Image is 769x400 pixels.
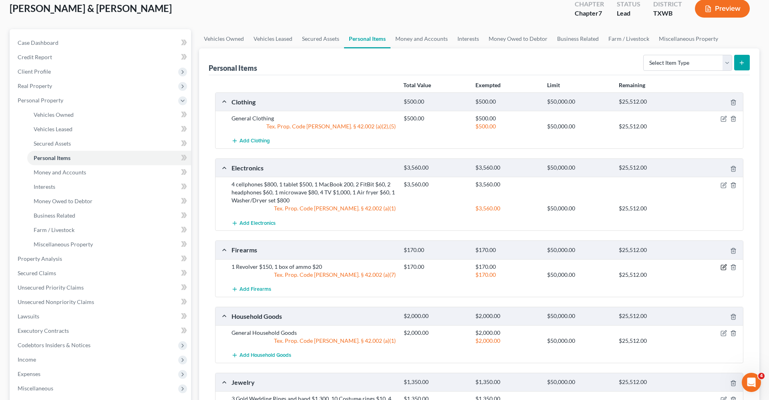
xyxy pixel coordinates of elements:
[471,329,543,337] div: $2,000.00
[227,337,400,345] div: Tex. Prop. Code [PERSON_NAME]. § 42.002 (a)(1)
[11,252,191,266] a: Property Analysis
[400,164,471,172] div: $3,560.00
[34,169,86,176] span: Money and Accounts
[471,271,543,279] div: $170.00
[34,198,93,204] span: Money Owed to Debtor
[742,373,761,392] iframe: Intercom live chat
[34,226,74,233] span: Farm / Livestock
[615,98,686,106] div: $25,512.00
[543,204,615,212] div: $50,000.00
[471,246,543,254] div: $170.00
[18,54,52,60] span: Credit Report
[604,29,654,48] a: Farm / Livestock
[400,329,471,337] div: $2,000.00
[27,180,191,194] a: Interests
[575,9,604,18] div: Chapter
[615,204,686,212] div: $25,512.00
[344,29,391,48] a: Personal Items
[27,108,191,122] a: Vehicles Owned
[227,114,400,122] div: General Clothing
[471,114,543,122] div: $500.00
[543,271,615,279] div: $50,000.00
[232,134,270,148] button: Add Clothing
[27,165,191,180] a: Money and Accounts
[240,286,271,292] span: Add Firearms
[18,370,40,377] span: Expenses
[758,373,765,379] span: 4
[615,337,686,345] div: $25,512.00
[18,327,69,334] span: Executory Contracts
[475,82,501,88] strong: Exempted
[400,98,471,106] div: $500.00
[653,9,682,18] div: TXWB
[240,352,291,359] span: Add Household Goods
[18,82,52,89] span: Real Property
[471,204,543,212] div: $3,560.00
[18,298,94,305] span: Unsecured Nonpriority Claims
[18,356,36,363] span: Income
[297,29,344,48] a: Secured Assets
[400,312,471,320] div: $2,000.00
[34,154,70,161] span: Personal Items
[11,295,191,309] a: Unsecured Nonpriority Claims
[227,204,400,212] div: Tex. Prop. Code [PERSON_NAME]. § 42.002 (a)(1)
[27,122,191,136] a: Vehicles Leased
[27,151,191,165] a: Personal Items
[471,378,543,386] div: $1,350.00
[471,180,543,188] div: $3,560.00
[543,337,615,345] div: $50,000.00
[227,164,400,172] div: Electronics
[227,180,400,204] div: 4 cellphones $800, 1 tablet $500, 1 MacBook 200, 2 FitBit $60, 2 headphones $60, 1 microwave $80,...
[227,122,400,130] div: Tex. Prop. Code [PERSON_NAME]. § 42.002 (a)(2),(5)
[232,216,276,230] button: Add Electronics
[403,82,431,88] strong: Total Value
[11,266,191,280] a: Secured Claims
[552,29,604,48] a: Business Related
[453,29,484,48] a: Interests
[18,385,53,392] span: Miscellaneous
[27,223,191,237] a: Farm / Livestock
[27,136,191,151] a: Secured Assets
[11,309,191,324] a: Lawsuits
[249,29,297,48] a: Vehicles Leased
[615,271,686,279] div: $25,512.00
[34,126,72,132] span: Vehicles Leased
[227,312,400,320] div: Household Goods
[34,140,71,147] span: Secured Assets
[400,263,471,271] div: $170.00
[543,98,615,106] div: $50,000.00
[18,97,63,104] span: Personal Property
[34,212,75,219] span: Business Related
[543,378,615,386] div: $50,000.00
[227,263,400,271] div: 1 Revolver $150, 1 box of ammo $20
[11,50,191,64] a: Credit Report
[227,98,400,106] div: Clothing
[471,263,543,271] div: $170.00
[547,82,560,88] strong: Limit
[543,312,615,320] div: $50,000.00
[27,208,191,223] a: Business Related
[615,312,686,320] div: $25,512.00
[209,63,257,73] div: Personal Items
[27,194,191,208] a: Money Owed to Debtor
[598,9,602,17] span: 7
[18,68,51,75] span: Client Profile
[34,111,74,118] span: Vehicles Owned
[34,183,55,190] span: Interests
[471,337,543,345] div: $2,000.00
[484,29,552,48] a: Money Owed to Debtor
[10,2,172,14] span: [PERSON_NAME] & [PERSON_NAME]
[11,324,191,338] a: Executory Contracts
[232,282,271,297] button: Add Firearms
[18,342,91,348] span: Codebtors Insiders & Notices
[18,313,39,320] span: Lawsuits
[199,29,249,48] a: Vehicles Owned
[400,378,471,386] div: $1,350.00
[617,9,640,18] div: Lead
[543,122,615,130] div: $50,000.00
[11,36,191,50] a: Case Dashboard
[11,280,191,295] a: Unsecured Priority Claims
[471,312,543,320] div: $2,000.00
[18,39,58,46] span: Case Dashboard
[543,246,615,254] div: $50,000.00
